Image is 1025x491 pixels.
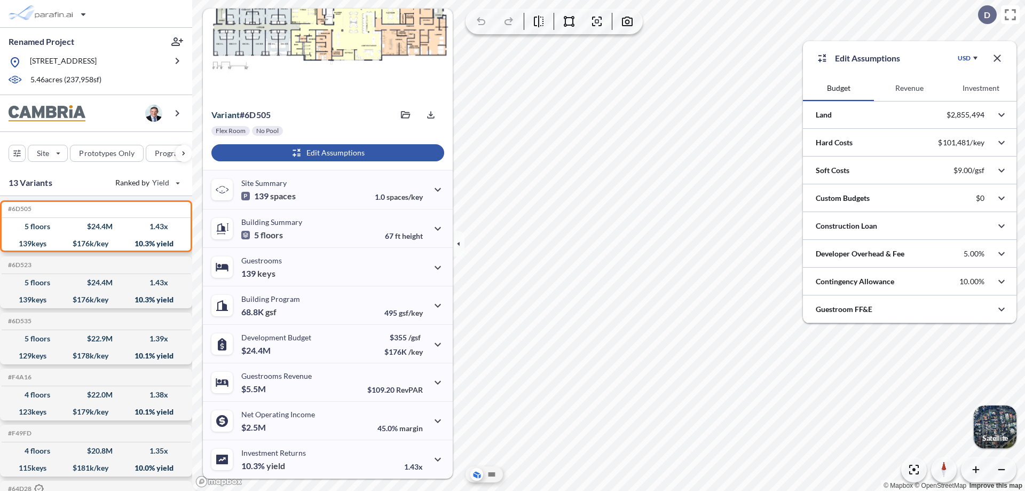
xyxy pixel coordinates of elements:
p: 139 [241,191,296,201]
span: Variant [211,110,240,120]
h5: Click to copy the code [6,373,31,381]
p: Building Program [241,294,300,303]
p: Construction Loan [816,221,877,231]
span: gsf/key [399,308,423,317]
button: Site Plan [485,468,498,481]
div: USD [958,54,971,63]
button: Switcher ImageSatellite [974,406,1016,448]
p: $2,855,494 [947,110,984,120]
span: keys [257,268,275,279]
p: [STREET_ADDRESS] [30,56,97,69]
img: BrandImage [9,105,85,122]
p: 68.8K [241,307,277,317]
button: Site [28,145,68,162]
p: 139 [241,268,275,279]
p: Net Operating Income [241,410,315,419]
a: OpenStreetMap [914,482,966,489]
p: Guestrooms Revenue [241,371,312,380]
p: 1.0 [375,192,423,201]
p: 5 [241,230,283,240]
span: margin [399,424,423,433]
p: Investment Returns [241,448,306,457]
a: Improve this map [969,482,1022,489]
p: $101,481/key [938,138,984,147]
p: Renamed Project [9,36,74,48]
span: gsf [265,307,277,317]
p: Site [37,148,49,159]
p: Development Budget [241,333,311,342]
p: Developer Overhead & Fee [816,248,904,259]
p: $0 [976,193,984,203]
button: Budget [803,75,874,101]
button: Program [146,145,203,162]
img: Switcher Image [974,406,1016,448]
p: Guestroom FF&E [816,304,872,315]
span: yield [266,461,285,471]
p: $9.00/gsf [953,166,984,175]
h5: Click to copy the code [6,205,31,213]
p: $5.5M [241,384,267,394]
p: 67 [385,231,423,240]
a: Mapbox homepage [195,476,242,488]
span: floors [261,230,283,240]
p: Custom Budgets [816,193,870,204]
p: Contingency Allowance [816,276,894,287]
p: Satellite [982,434,1008,442]
p: Flex Room [216,127,246,135]
button: Edit Assumptions [211,144,444,161]
a: Mapbox [884,482,913,489]
p: # 6d505 [211,110,271,120]
p: No Pool [256,127,279,135]
p: Edit Assumptions [835,52,900,65]
p: 13 Variants [9,176,52,189]
span: spaces [270,191,296,201]
span: /gsf [408,333,421,342]
h5: Click to copy the code [6,261,31,269]
p: 5.00% [964,249,984,259]
p: Soft Costs [816,165,849,176]
span: height [402,231,423,240]
p: 5.46 acres ( 237,958 sf) [30,74,101,86]
button: Prototypes Only [70,145,144,162]
p: $176K [384,347,423,356]
p: Land [816,110,832,120]
p: Building Summary [241,217,302,227]
button: Revenue [874,75,945,101]
img: user logo [145,105,162,122]
span: RevPAR [396,385,423,394]
span: /key [408,347,423,356]
p: $355 [384,333,423,342]
span: ft [395,231,400,240]
span: spaces/key [387,192,423,201]
p: 1.43x [404,462,423,471]
p: Hard Costs [816,137,853,148]
span: Yield [152,177,170,188]
p: 45.0% [377,424,423,433]
p: 10.3% [241,461,285,471]
button: Ranked by Yield [107,174,187,191]
p: Program [155,148,185,159]
p: D [984,10,990,20]
p: $2.5M [241,422,267,433]
p: $109.20 [367,385,423,394]
p: Site Summary [241,178,287,188]
h5: Click to copy the code [6,317,31,325]
p: $24.4M [241,345,272,356]
h5: Click to copy the code [6,430,31,437]
button: Investment [945,75,1016,101]
p: Prototypes Only [79,148,135,159]
p: 495 [384,308,423,317]
button: Aerial View [470,468,483,481]
p: Guestrooms [241,256,282,265]
p: 10.00% [959,277,984,286]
